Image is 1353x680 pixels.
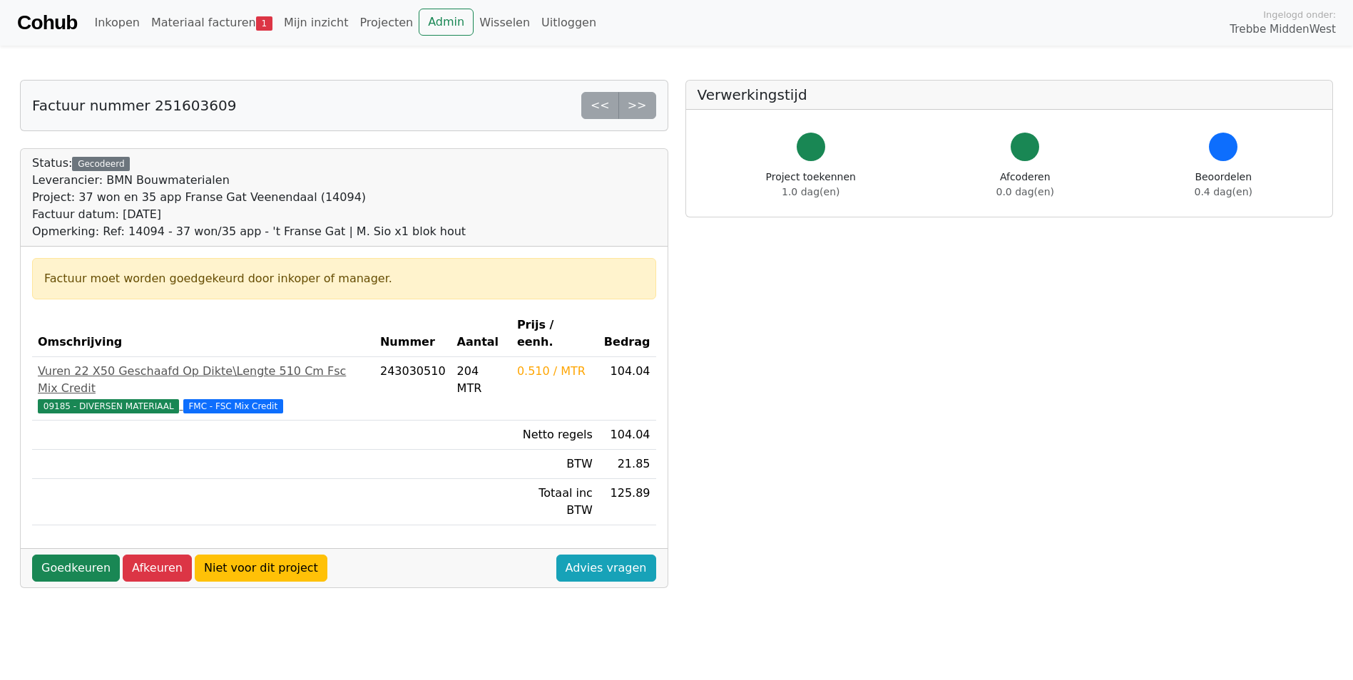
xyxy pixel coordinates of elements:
th: Aantal [451,311,511,357]
div: Gecodeerd [72,157,130,171]
span: Trebbe MiddenWest [1230,21,1336,38]
td: 21.85 [598,450,656,479]
span: Ingelogd onder: [1263,8,1336,21]
span: 0.0 dag(en) [996,186,1054,197]
a: Materiaal facturen1 [145,9,278,37]
div: Beoordelen [1195,170,1252,200]
div: Opmerking: Ref: 14094 - 37 won/35 app - 't Franse Gat | M. Sio x1 blok hout [32,223,466,240]
h5: Factuur nummer 251603609 [32,97,236,114]
span: 1 [256,16,272,31]
span: 1.0 dag(en) [782,186,839,197]
td: Totaal inc BTW [511,479,598,525]
span: 0.4 dag(en) [1195,186,1252,197]
a: Afkeuren [123,555,192,582]
a: Inkopen [88,9,145,37]
a: Wisselen [474,9,536,37]
th: Nummer [374,311,451,357]
a: Niet voor dit project [195,555,327,582]
a: Advies vragen [556,555,656,582]
a: Projecten [354,9,419,37]
div: Project toekennen [766,170,856,200]
td: Netto regels [511,421,598,450]
th: Bedrag [598,311,656,357]
a: Cohub [17,6,77,40]
div: Factuur moet worden goedgekeurd door inkoper of manager. [44,270,644,287]
div: Vuren 22 X50 Geschaafd Op Dikte\Lengte 510 Cm Fsc Mix Credit [38,363,369,397]
div: Afcoderen [996,170,1054,200]
span: FMC - FSC Mix Credit [183,399,283,413]
div: 0.510 / MTR [517,363,593,380]
td: 104.04 [598,421,656,450]
th: Prijs / eenh. [511,311,598,357]
div: Leverancier: BMN Bouwmaterialen [32,172,466,189]
div: Project: 37 won en 35 app Franse Gat Veenendaal (14094) [32,189,466,206]
td: 243030510 [374,357,451,421]
td: BTW [511,450,598,479]
div: 204 MTR [457,363,506,397]
a: Admin [419,9,474,36]
th: Omschrijving [32,311,374,357]
a: Mijn inzicht [278,9,354,37]
a: Uitloggen [536,9,602,37]
td: 125.89 [598,479,656,525]
a: Vuren 22 X50 Geschaafd Op Dikte\Lengte 510 Cm Fsc Mix Credit09185 - DIVERSEN MATERIAAL FMC - FSC ... [38,363,369,414]
span: 09185 - DIVERSEN MATERIAAL [38,399,179,413]
h5: Verwerkingstijd [698,86,1322,103]
a: Goedkeuren [32,555,120,582]
div: Factuur datum: [DATE] [32,206,466,223]
div: Status: [32,155,466,240]
td: 104.04 [598,357,656,421]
